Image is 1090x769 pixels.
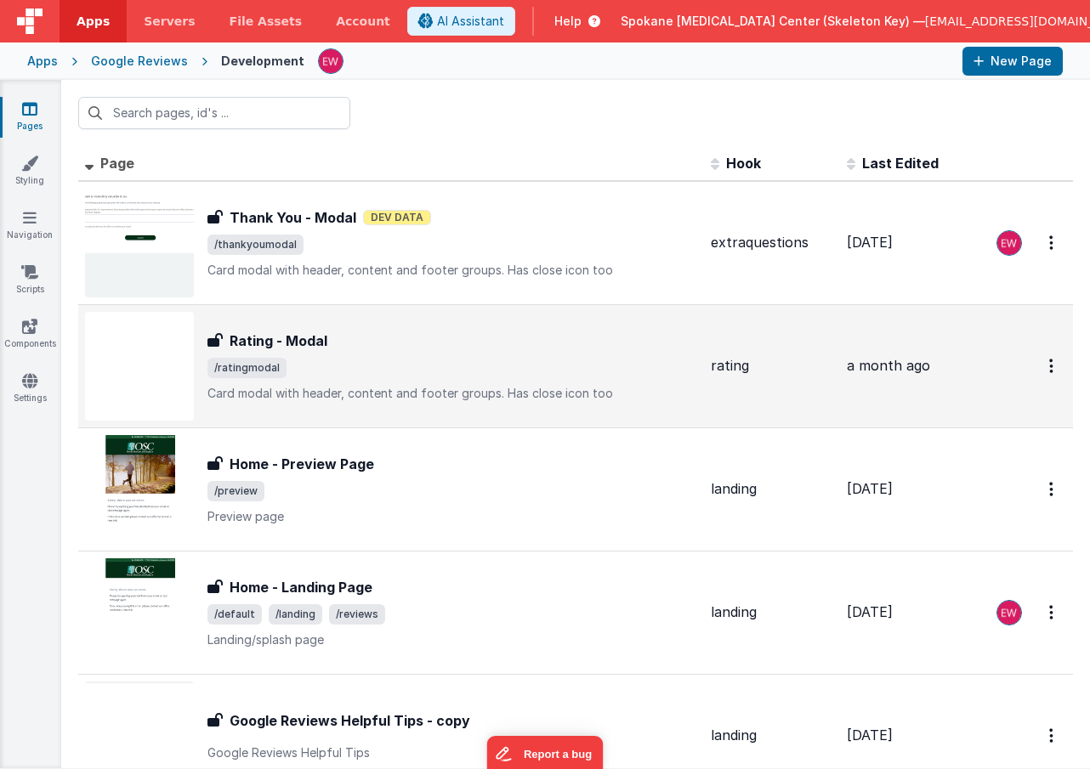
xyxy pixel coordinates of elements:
[997,601,1021,625] img: daf6185105a2932719d0487c37da19b1
[1039,348,1066,383] button: Options
[847,727,893,744] span: [DATE]
[207,744,697,761] p: Google Reviews Helpful Tips
[100,155,134,172] span: Page
[726,155,761,172] span: Hook
[221,53,304,70] div: Development
[230,577,372,597] h3: Home - Landing Page
[437,13,504,30] span: AI Assistant
[91,53,188,70] div: Google Reviews
[997,231,1021,255] img: daf6185105a2932719d0487c37da19b1
[711,479,833,499] div: landing
[230,207,356,228] h3: Thank You - Modal
[407,7,515,36] button: AI Assistant
[621,13,925,30] span: Spokane [MEDICAL_DATA] Center (Skeleton Key) —
[207,604,262,625] span: /default
[1039,225,1066,260] button: Options
[230,331,327,351] h3: Rating - Modal
[77,13,110,30] span: Apps
[27,53,58,70] div: Apps
[554,13,582,30] span: Help
[207,235,304,255] span: /thankyoumodal
[711,233,833,252] div: extraquestions
[847,480,893,497] span: [DATE]
[711,356,833,376] div: rating
[847,603,893,620] span: [DATE]
[230,710,470,731] h3: Google Reviews Helpful Tips - copy
[862,155,939,172] span: Last Edited
[962,47,1063,76] button: New Page
[711,726,833,745] div: landing
[230,13,303,30] span: File Assets
[230,454,374,474] h3: Home - Preview Page
[363,210,431,225] span: Dev Data
[207,262,697,279] p: Card modal with header, content and footer groups. Has close icon too
[847,234,893,251] span: [DATE]
[78,97,350,129] input: Search pages, id's ...
[207,631,697,648] p: Landing/splash page
[144,13,195,30] span: Servers
[207,385,697,402] p: Card modal with header, content and footer groups. Has close icon too
[269,604,322,625] span: /landing
[207,481,264,501] span: /preview
[1039,595,1066,630] button: Options
[319,49,343,73] img: daf6185105a2932719d0487c37da19b1
[847,357,930,374] span: a month ago
[1039,718,1066,753] button: Options
[207,358,287,378] span: /ratingmodal
[711,602,833,622] div: landing
[329,604,385,625] span: /reviews
[1039,472,1066,506] button: Options
[207,508,697,525] p: Preview page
